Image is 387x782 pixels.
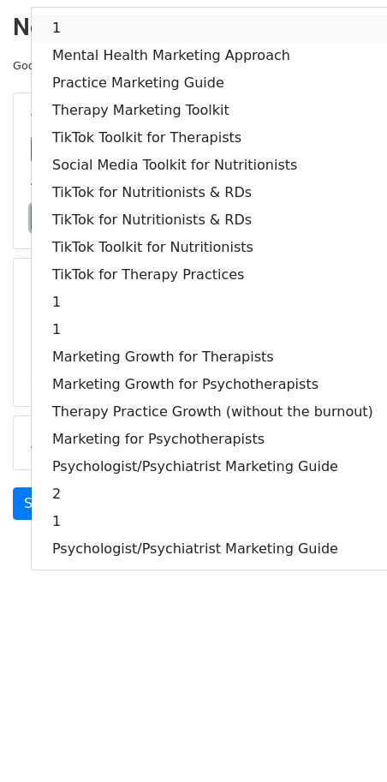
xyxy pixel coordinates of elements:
[13,13,374,42] h2: New Campaign
[13,487,69,520] a: Send
[13,59,231,72] small: Google Sheet:
[301,700,387,782] iframe: Chat Widget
